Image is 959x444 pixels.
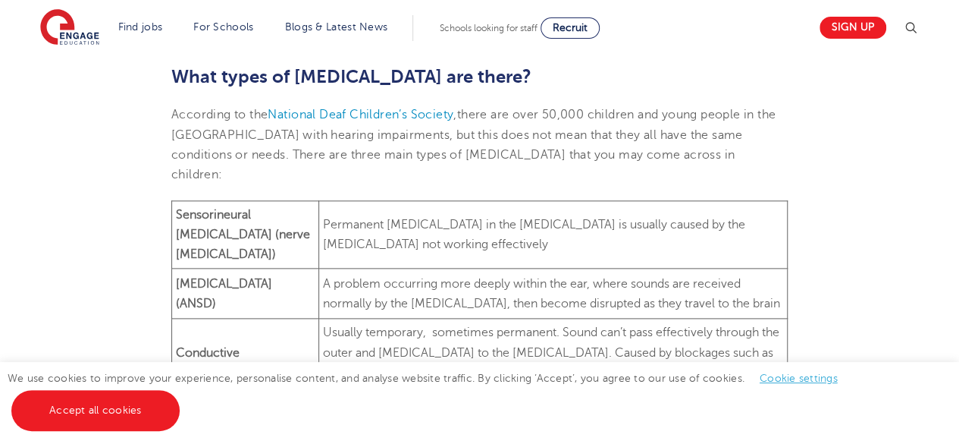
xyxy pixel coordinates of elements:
span: What types of [MEDICAL_DATA] are there? [171,66,531,87]
span: According to the [171,108,268,121]
span: Recruit [553,22,588,33]
a: Find jobs [118,21,163,33]
span: We use cookies to improve your experience, personalise content, and analyse website traffic. By c... [8,373,853,416]
span: Usually temporary, sometimes permanent. Sound can’t pass effectively through the outer and [MEDIC... [323,326,779,379]
b: [MEDICAL_DATA] (ANSD) [176,277,281,310]
a: Sign up [820,17,886,39]
span: there are over 50,000 children and young people in the [GEOGRAPHIC_DATA] with hearing impairments... [171,108,776,162]
a: Cookie settings [760,373,838,384]
a: Blogs & Latest News [285,21,388,33]
span: Schools looking for staff [440,23,537,33]
a: Recruit [541,17,600,39]
span: There are three main types of [MEDICAL_DATA] that you may come across in children: [171,148,735,181]
img: Engage Education [40,9,99,47]
b: Sensorineural [MEDICAL_DATA] (nerve [MEDICAL_DATA]) [176,208,310,262]
b: Conductive [MEDICAL_DATA] [176,346,272,379]
p: , [171,105,788,184]
a: Accept all cookies [11,390,180,431]
a: For Schools [193,21,253,33]
a: National Deaf Children’s Society [268,108,453,121]
span: A problem occurring more deeply within the ear, where sounds are received normally by the [MEDICA... [323,277,780,310]
span: Permanent [MEDICAL_DATA] in the [MEDICAL_DATA] is usually caused by the [MEDICAL_DATA] not workin... [323,218,745,251]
